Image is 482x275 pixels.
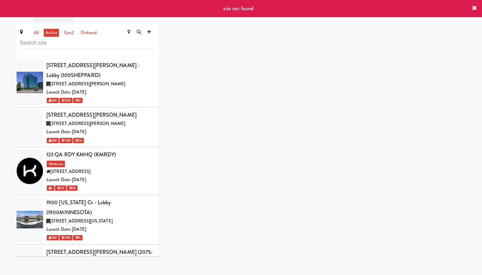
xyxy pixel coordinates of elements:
[46,176,154,184] div: Launch Date: [DATE]
[15,147,159,195] li: 123 QA RDY KMHQ (KMRDY)Warehouse[STREET_ADDRESS]Launch Date: [DATE] 1 42 10
[50,218,113,224] span: [STREET_ADDRESS][US_STATE]
[73,235,82,240] span: 0
[20,37,154,49] input: Search site
[46,88,154,97] div: Launch Date: [DATE]
[15,58,159,107] li: [STREET_ADDRESS][PERSON_NAME] - Lobby (100SHEPPARD)[STREET_ADDRESS][PERSON_NAME]Launch Date: [DAT...
[46,110,154,120] div: [STREET_ADDRESS][PERSON_NAME]
[59,138,72,143] span: 200
[46,198,154,217] div: 1900 [US_STATE] Ct - Lobby (1900MINNESOTA)
[46,128,154,136] div: Launch Date: [DATE]
[50,120,125,127] span: [STREET_ADDRESS][PERSON_NAME]
[79,29,98,37] a: onboard
[73,138,84,143] span: 10
[47,98,59,103] span: 500
[47,235,59,240] span: 200
[47,138,59,143] span: 500
[46,247,154,267] div: [STREET_ADDRESS][PERSON_NAME] (2075-[PERSON_NAME])
[47,161,65,167] span: Warehouse
[46,225,154,234] div: Launch Date: [DATE]
[44,29,59,37] a: active
[47,185,54,191] span: 1
[73,98,82,103] span: 0
[46,150,154,160] div: 123 QA RDY KMHQ (KMRDY)
[50,168,90,175] span: [STREET_ADDRESS]
[67,185,78,191] span: 10
[32,29,40,37] a: all
[46,60,154,80] div: [STREET_ADDRESS][PERSON_NAME] - Lobby (100SHEPPARD)
[62,29,76,37] a: gen2
[59,98,72,103] span: 200
[55,185,66,191] span: 42
[223,5,253,12] span: site not found
[15,195,159,245] li: 1900 [US_STATE] Ct - Lobby (1900MINNESOTA)[STREET_ADDRESS][US_STATE]Launch Date: [DATE] 200 200 0
[15,107,159,147] li: [STREET_ADDRESS][PERSON_NAME][STREET_ADDRESS][PERSON_NAME]Launch Date: [DATE] 500 200 10
[50,81,125,87] span: [STREET_ADDRESS][PERSON_NAME]
[59,235,72,240] span: 200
